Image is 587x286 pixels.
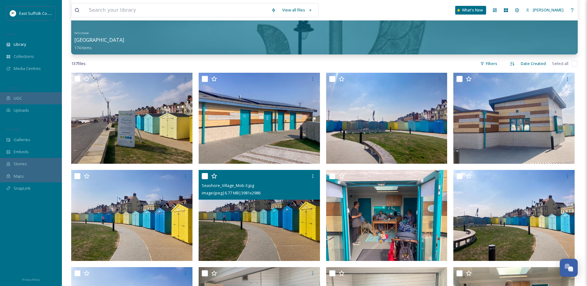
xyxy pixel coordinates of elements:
[14,185,31,191] span: SnapLink
[14,173,24,179] span: Maps
[453,73,575,164] img: Seashore_Village_Mob-7.jpg
[477,58,500,70] div: Filters
[453,170,575,261] img: Seashore_Village_Mob-2.jpg
[14,161,27,167] span: Stories
[279,4,315,16] a: View all files
[533,7,563,13] span: [PERSON_NAME]
[552,61,568,67] span: Select all
[74,45,92,50] span: 174 items
[22,278,40,282] span: Privacy Policy
[19,10,56,16] span: East Suffolk Council
[22,275,40,283] a: Privacy Policy
[523,4,567,16] a: [PERSON_NAME]
[14,95,22,101] span: UGC
[199,170,320,261] img: Seashore_Village_Mob-3.jpg
[326,73,447,164] img: Seashore_Village_Mob-6.jpg
[326,170,447,261] img: Seashore_Village_DIScoverABILITY_Mob-25.jpg
[202,190,261,196] span: image/jpeg | 6.77 MB | 3981 x 2986
[6,86,19,90] span: COLLECT
[14,66,41,71] span: Media Centres
[14,54,34,59] span: Collections
[14,137,30,143] span: Galleries
[71,61,86,67] span: 137 file s
[14,107,29,113] span: Uploads
[74,29,124,50] a: Felixstowe[GEOGRAPHIC_DATA]174 items
[14,41,26,47] span: Library
[74,37,124,43] span: [GEOGRAPHIC_DATA]
[14,149,29,155] span: Embeds
[6,127,20,132] span: WIDGETS
[74,31,89,35] span: Felixstowe
[6,32,17,37] span: MEDIA
[202,183,254,188] span: Seashore_Village_Mob-3.jpg
[71,170,192,261] img: Seashore_Village_Mob-4.jpg
[71,73,192,164] img: Seashore_Village_Mob-8.jpg
[455,6,486,15] a: What's New
[199,73,320,164] img: Seashore_Village_Mob-5.jpg
[10,10,16,16] img: ESC%20Logo.png
[560,259,578,277] button: Open Chat
[518,58,549,70] div: Date Created
[86,3,268,17] input: Search your library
